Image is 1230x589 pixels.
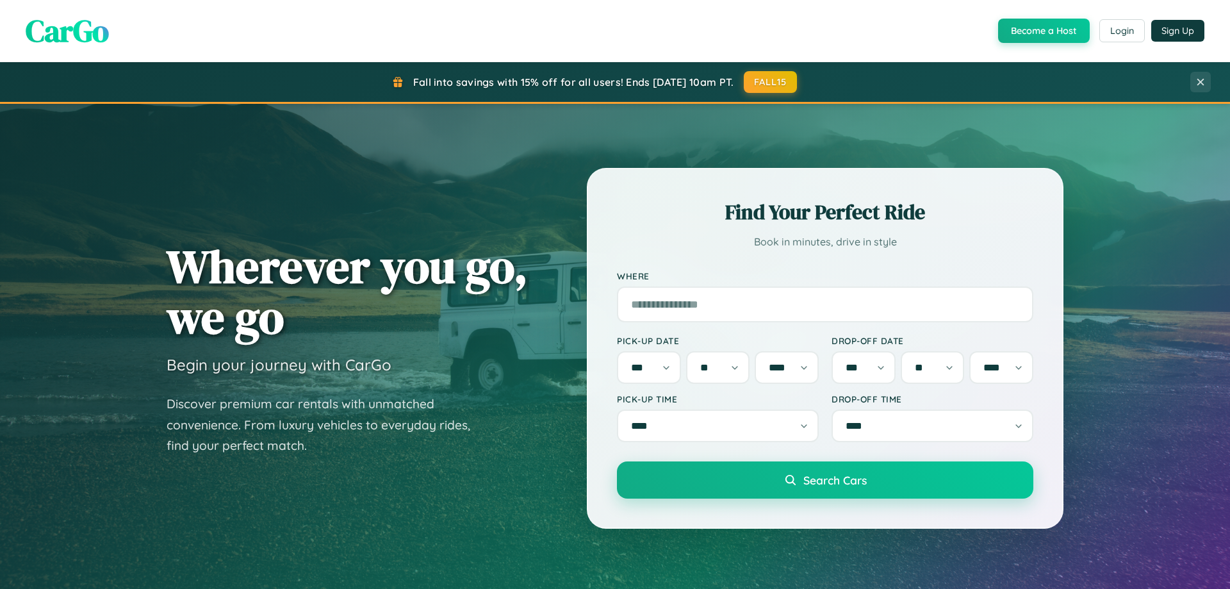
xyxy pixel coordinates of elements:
label: Drop-off Date [832,335,1033,346]
button: Search Cars [617,461,1033,499]
h1: Wherever you go, we go [167,241,528,342]
label: Drop-off Time [832,394,1033,404]
span: CarGo [26,10,109,52]
button: Sign Up [1151,20,1204,42]
label: Pick-up Date [617,335,819,346]
label: Pick-up Time [617,394,819,404]
span: Fall into savings with 15% off for all users! Ends [DATE] 10am PT. [413,76,734,88]
h3: Begin your journey with CarGo [167,355,391,374]
button: Become a Host [998,19,1090,43]
button: Login [1099,19,1145,42]
h2: Find Your Perfect Ride [617,198,1033,226]
p: Book in minutes, drive in style [617,233,1033,251]
span: Search Cars [803,473,867,487]
p: Discover premium car rentals with unmatched convenience. From luxury vehicles to everyday rides, ... [167,394,487,456]
label: Where [617,270,1033,281]
button: FALL15 [744,71,798,93]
